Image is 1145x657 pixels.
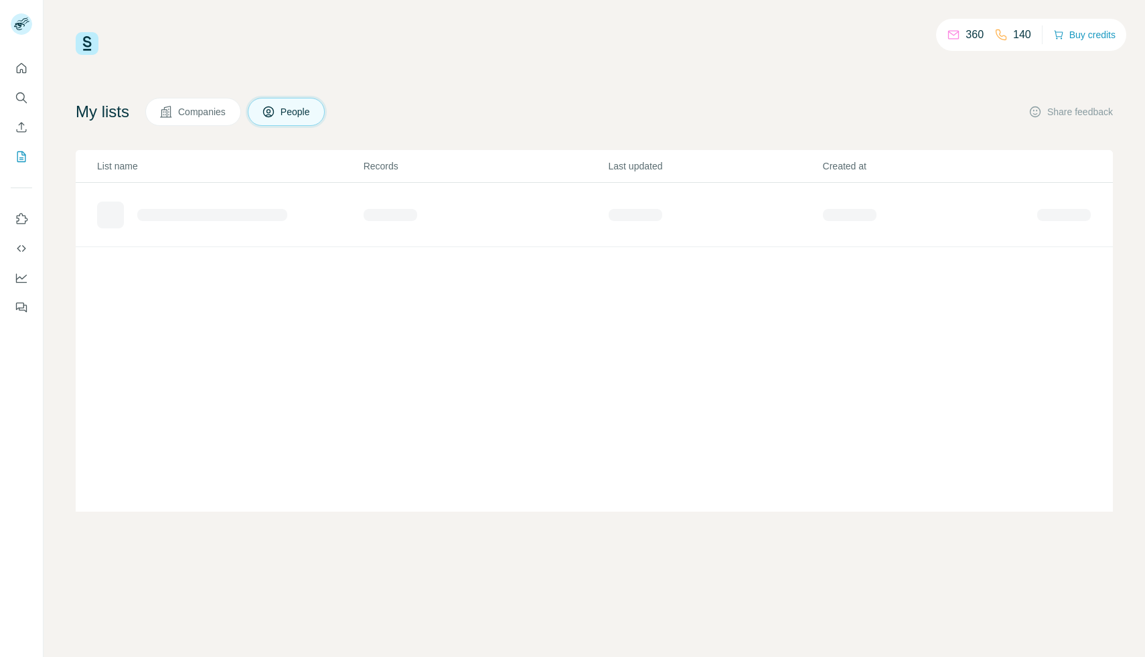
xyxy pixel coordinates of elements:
button: Share feedback [1028,105,1113,119]
img: Surfe Logo [76,32,98,55]
button: My lists [11,145,32,169]
span: People [281,105,311,119]
p: Records [364,159,607,173]
p: 360 [966,27,984,43]
button: Feedback [11,295,32,319]
p: 140 [1013,27,1031,43]
button: Buy credits [1053,25,1116,44]
p: Last updated [609,159,822,173]
button: Use Surfe API [11,236,32,261]
h4: My lists [76,101,129,123]
span: Companies [178,105,227,119]
p: Created at [823,159,1036,173]
button: Use Surfe on LinkedIn [11,207,32,231]
p: List name [97,159,362,173]
button: Quick start [11,56,32,80]
button: Dashboard [11,266,32,290]
button: Enrich CSV [11,115,32,139]
button: Search [11,86,32,110]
